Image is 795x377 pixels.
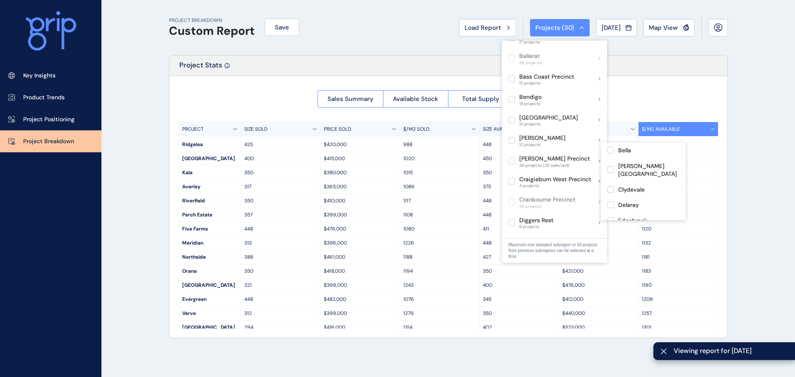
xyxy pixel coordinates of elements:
[244,169,317,176] p: 350
[403,197,476,204] p: 1117
[244,197,317,204] p: 350
[403,296,476,303] p: 1076
[562,310,635,317] p: $440,000
[642,282,715,289] p: 1190
[324,240,396,247] p: $396,000
[519,134,566,142] p: [PERSON_NAME]
[618,217,647,225] p: Edgebrook
[244,282,317,289] p: 321
[318,90,383,108] button: Sales Summary
[519,101,542,106] span: 19 projects
[403,282,476,289] p: 1243
[403,240,476,247] p: 1226
[643,19,695,36] button: Map View
[275,23,289,31] span: Save
[596,19,637,36] button: [DATE]
[324,296,396,303] p: $482,000
[483,169,555,176] p: 350
[519,175,591,184] p: Craigieburn West Precinct
[244,324,317,331] p: 294
[519,204,576,209] span: 35 projects
[535,24,574,32] span: Projects ( 30 )
[519,155,590,163] p: [PERSON_NAME] Precinct
[179,307,241,320] div: Verve
[483,240,555,247] p: 448
[459,19,516,36] button: Load Report
[179,293,241,306] div: Evergreen
[519,40,578,45] span: 17 projects
[179,138,241,151] div: Ridgelea
[179,250,241,264] div: Northside
[462,95,499,103] span: Total Supply
[519,163,590,168] span: 26 projects (26 selected)
[403,324,476,331] p: 1314
[182,126,204,133] p: PROJECT
[642,141,715,148] p: 942
[403,211,476,219] p: 1108
[324,183,396,190] p: $365,000
[674,346,788,355] span: Viewing report for [DATE]
[519,142,566,147] span: 12 projects
[508,242,600,259] p: Maximum one standard subregion or 50 projects from premium subregions can be selected at a time.
[169,24,255,38] h1: Custom Report
[179,180,241,194] div: Averley
[519,224,554,229] span: 6 projects
[642,324,715,331] p: 1301
[519,52,542,60] p: Ballarat
[562,282,635,289] p: $476,000
[179,208,241,222] div: Perch Estate
[179,264,241,278] div: Orana
[179,152,241,166] div: [GEOGRAPHIC_DATA]
[519,93,542,101] p: Bendigo
[324,155,396,162] p: $415,000
[483,254,555,261] p: 427
[483,141,555,148] p: 448
[642,296,715,303] p: 1209
[179,222,241,236] div: Five Farms
[483,183,555,190] p: 375
[519,60,542,65] span: 48 projects
[324,282,396,289] p: $399,000
[244,211,317,219] p: 357
[324,141,396,148] p: $420,000
[483,268,555,275] p: 350
[649,24,678,32] span: Map View
[519,216,554,225] p: Diggers Rest
[642,254,715,261] p: 1181
[483,211,555,219] p: 448
[403,310,476,317] p: 1279
[562,268,635,275] p: $421,000
[642,126,680,133] p: $/M2 AVAILABLE
[483,282,555,289] p: 400
[324,324,396,331] p: $416,000
[519,114,578,122] p: [GEOGRAPHIC_DATA]
[244,141,317,148] p: 425
[465,24,501,32] span: Load Report
[324,310,396,317] p: $399,000
[642,226,715,233] p: 1120
[23,72,55,80] p: Key Insights
[618,186,645,194] p: Clydevale
[403,141,476,148] p: 988
[519,196,576,204] p: Cranbourne Precinct
[23,94,65,102] p: Product Trends
[244,240,317,247] p: 313
[393,95,438,103] span: Available Stock
[324,254,396,261] p: $461,000
[324,197,396,204] p: $410,000
[483,155,555,162] p: 450
[483,197,555,204] p: 448
[483,296,555,303] p: 345
[618,146,631,155] p: Bella
[403,169,476,176] p: 1015
[179,321,241,334] div: [GEOGRAPHIC_DATA]
[383,90,448,108] button: Available Stock
[244,268,317,275] p: 350
[244,310,317,317] p: 312
[483,310,555,317] p: 350
[519,183,591,188] span: 4 projects
[324,268,396,275] p: $418,000
[324,226,396,233] p: $476,000
[179,236,241,250] div: Meridian
[403,183,476,190] p: 1089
